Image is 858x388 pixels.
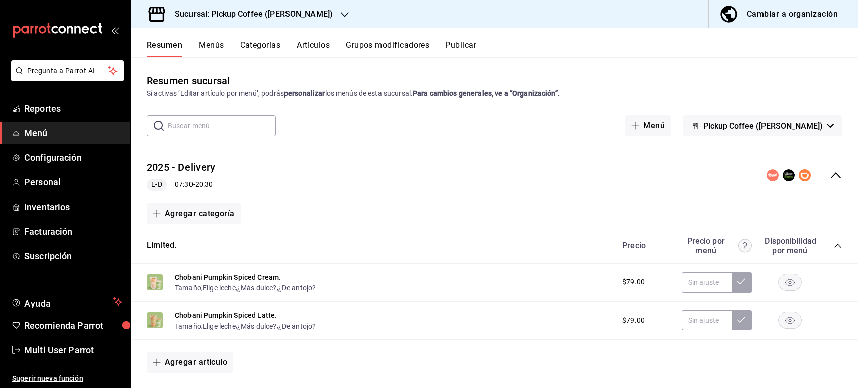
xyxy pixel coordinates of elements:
div: , , , [175,282,316,293]
button: ¿De antojo? [278,321,316,331]
span: Inventarios [24,200,122,214]
button: Agregar artículo [147,352,233,373]
span: $79.00 [622,277,645,287]
span: Pickup Coffee ([PERSON_NAME]) [703,121,823,131]
span: L-D [147,179,166,190]
div: , , , [175,320,316,331]
span: Recomienda Parrot [24,319,122,332]
button: Grupos modificadores [346,40,429,57]
img: Preview [147,312,163,328]
button: collapse-category-row [834,242,842,250]
h3: Sucursal: Pickup Coffee ([PERSON_NAME]) [167,8,333,20]
span: Reportes [24,102,122,115]
div: Disponibilidad por menú [765,236,815,255]
button: Categorías [240,40,281,57]
div: Cambiar a organización [747,7,838,21]
button: Publicar [445,40,476,57]
button: Menú [625,115,671,136]
div: 07:30 - 20:30 [147,179,215,191]
input: Sin ajuste [682,272,732,293]
span: Personal [24,175,122,189]
button: 2025 - Delivery [147,160,215,175]
button: Artículos [297,40,330,57]
span: Pregunta a Parrot AI [27,66,108,76]
div: Resumen sucursal [147,73,230,88]
div: navigation tabs [147,40,858,57]
strong: personalizar [284,89,325,98]
button: Chobani Pumpkin Spiced Cream. [175,272,281,282]
span: Menú [24,126,122,140]
button: ¿Más dulce? [237,321,277,331]
span: Suscripción [24,249,122,263]
button: open_drawer_menu [111,26,119,34]
strong: Para cambios generales, ve a “Organización”. [413,89,560,98]
button: Tamaño [175,321,201,331]
span: Configuración [24,151,122,164]
button: Pregunta a Parrot AI [11,60,124,81]
button: Elige leche [203,321,236,331]
div: Precio por menú [682,236,752,255]
span: $79.00 [622,315,645,326]
span: Sugerir nueva función [12,373,122,384]
button: Menús [199,40,224,57]
button: Tamaño [175,283,201,293]
button: ¿De antojo? [278,283,316,293]
span: Multi User Parrot [24,343,122,357]
div: collapse-menu-row [131,152,858,199]
div: Precio [612,241,677,250]
div: Si activas ‘Editar artículo por menú’, podrás los menús de esta sucursal. [147,88,842,99]
button: Elige leche [203,283,236,293]
input: Buscar menú [168,116,276,136]
img: Preview [147,274,163,290]
a: Pregunta a Parrot AI [7,73,124,83]
button: Chobani Pumpkin Spiced Latte. [175,310,277,320]
span: Facturación [24,225,122,238]
button: ¿Más dulce? [237,283,277,293]
span: Ayuda [24,296,109,308]
button: Agregar categoría [147,203,241,224]
button: Limited. [147,240,176,251]
button: Pickup Coffee ([PERSON_NAME]) [683,115,842,136]
button: Resumen [147,40,182,57]
input: Sin ajuste [682,310,732,330]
